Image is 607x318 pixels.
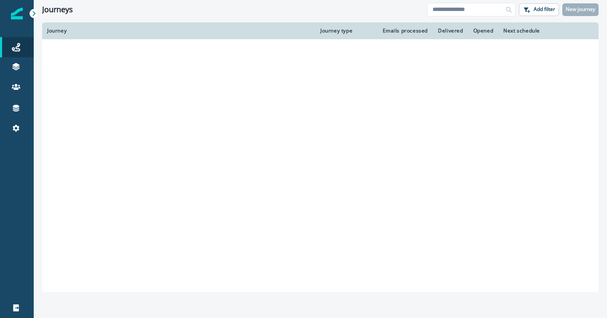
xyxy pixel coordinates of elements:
[11,8,23,19] img: Inflection
[47,27,310,34] div: Journey
[562,3,599,16] button: New journey
[381,27,428,34] div: Emails processed
[534,6,555,12] p: Add filter
[42,5,73,14] h1: Journeys
[566,6,595,12] p: New journey
[473,27,494,34] div: Opened
[438,27,463,34] div: Delivered
[503,27,573,34] div: Next schedule
[320,27,371,34] div: Journey type
[519,3,559,16] button: Add filter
